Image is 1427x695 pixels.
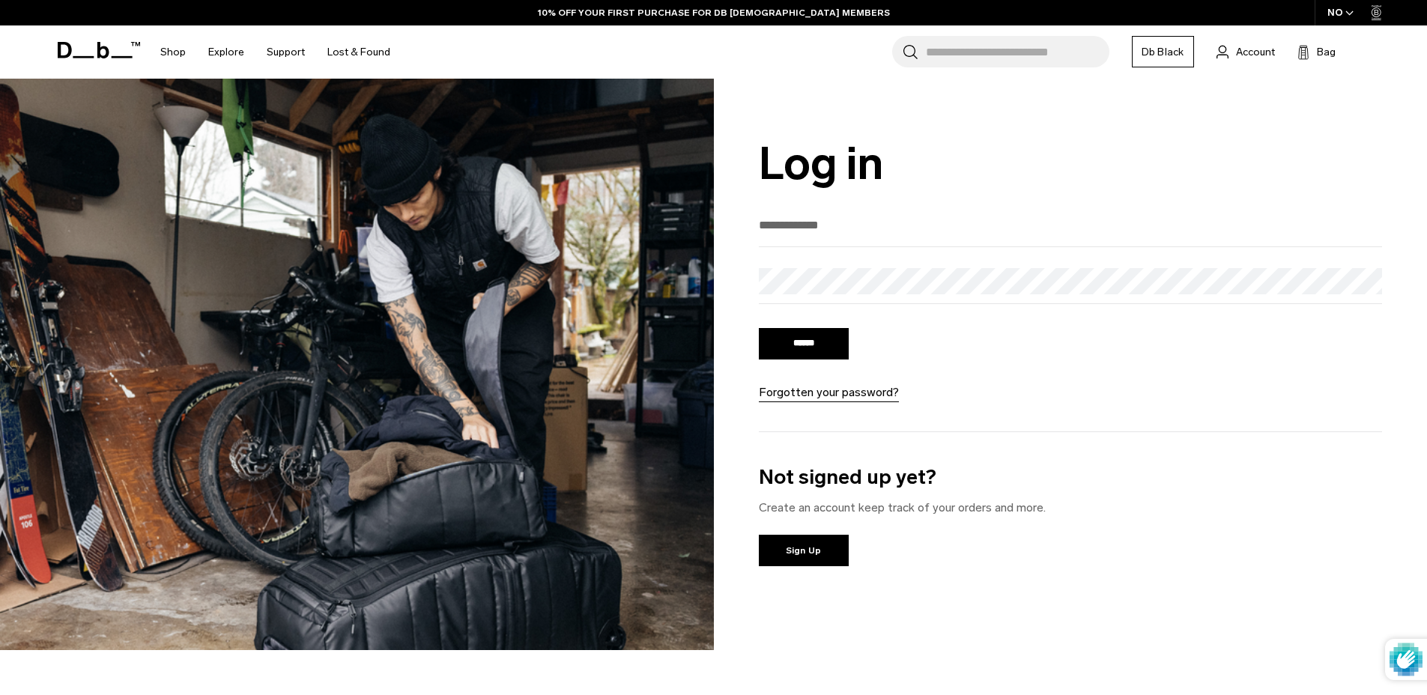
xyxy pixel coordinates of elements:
h3: Not signed up yet? [759,462,1383,493]
a: Forgotten your password? [759,383,899,401]
img: Protected by hCaptcha [1390,639,1423,680]
a: Shop [160,25,186,79]
span: Account [1236,44,1275,60]
a: Support [267,25,305,79]
button: Bag [1297,43,1336,61]
a: Sign Up [759,535,849,566]
a: Db Black [1132,36,1194,67]
span: Bag [1317,44,1336,60]
h1: Log in [759,139,1383,189]
a: Explore [208,25,244,79]
nav: Main Navigation [149,25,402,79]
a: 10% OFF YOUR FIRST PURCHASE FOR DB [DEMOGRAPHIC_DATA] MEMBERS [538,6,890,19]
p: Create an account keep track of your orders and more. [759,499,1383,517]
a: Account [1217,43,1275,61]
a: Lost & Found [327,25,390,79]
